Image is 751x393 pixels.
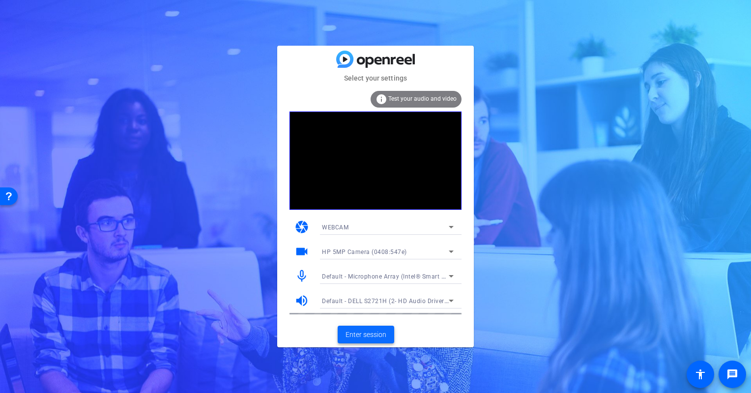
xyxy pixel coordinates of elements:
[294,220,309,234] mat-icon: camera
[338,326,394,343] button: Enter session
[294,293,309,308] mat-icon: volume_up
[375,93,387,105] mat-icon: info
[694,368,706,380] mat-icon: accessibility
[346,330,386,340] span: Enter session
[322,297,498,305] span: Default - DELL S2721H (2- HD Audio Driver for Display Audio)
[726,368,738,380] mat-icon: message
[322,224,348,231] span: WEBCAM
[322,249,407,255] span: HP 5MP Camera (0408:547e)
[336,51,415,68] img: blue-gradient.svg
[388,95,457,102] span: Test your audio and video
[294,269,309,283] mat-icon: mic_none
[277,73,474,84] mat-card-subtitle: Select your settings
[322,272,566,280] span: Default - Microphone Array (Intel® Smart Sound Technology for Digital Microphones)
[294,244,309,259] mat-icon: videocam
